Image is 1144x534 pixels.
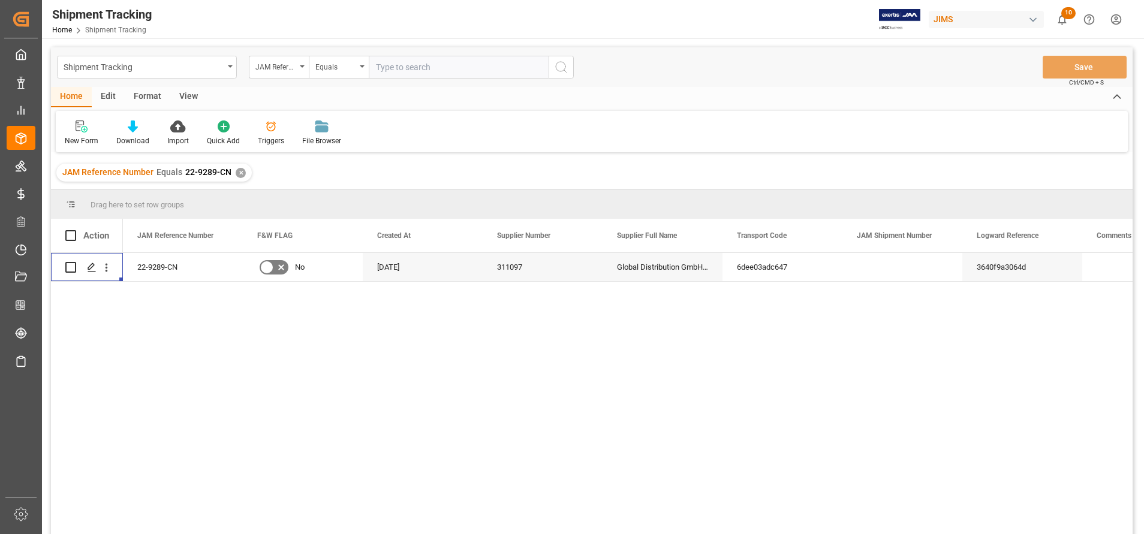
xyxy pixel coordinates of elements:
[722,253,842,281] div: 6dee03adc647
[617,231,677,240] span: Supplier Full Name
[249,56,309,79] button: open menu
[483,253,603,281] div: 311097
[62,167,153,177] span: JAM Reference Number
[302,135,341,146] div: File Browser
[603,253,722,281] div: Global Distribution GmbH (Reloop)(W/T*)-
[1049,6,1076,33] button: show 10 new notifications
[167,135,189,146] div: Import
[737,231,787,240] span: Transport Code
[363,253,483,281] div: [DATE]
[57,56,237,79] button: open menu
[185,167,231,177] span: 22-9289-CN
[92,87,125,107] div: Edit
[1069,78,1104,87] span: Ctrl/CMD + S
[879,9,920,30] img: Exertis%20JAM%20-%20Email%20Logo.jpg_1722504956.jpg
[255,59,296,73] div: JAM Reference Number
[962,253,1082,281] div: 3640f9a3064d
[929,11,1044,28] div: JIMS
[65,135,98,146] div: New Form
[369,56,549,79] input: Type to search
[1061,7,1076,19] span: 10
[258,135,284,146] div: Triggers
[977,231,1038,240] span: Logward Reference
[91,200,184,209] span: Drag here to set row groups
[315,59,356,73] div: Equals
[52,5,152,23] div: Shipment Tracking
[236,168,246,178] div: ✕
[51,253,123,282] div: Press SPACE to select this row.
[116,135,149,146] div: Download
[52,26,72,34] a: Home
[83,230,109,241] div: Action
[123,253,243,281] div: 22-9289-CN
[309,56,369,79] button: open menu
[549,56,574,79] button: search button
[295,254,305,281] span: No
[51,87,92,107] div: Home
[257,231,293,240] span: F&W FLAG
[857,231,932,240] span: JAM Shipment Number
[137,231,213,240] span: JAM Reference Number
[170,87,207,107] div: View
[207,135,240,146] div: Quick Add
[497,231,550,240] span: Supplier Number
[125,87,170,107] div: Format
[1076,6,1103,33] button: Help Center
[156,167,182,177] span: Equals
[377,231,411,240] span: Created At
[1043,56,1127,79] button: Save
[64,59,224,74] div: Shipment Tracking
[929,8,1049,31] button: JIMS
